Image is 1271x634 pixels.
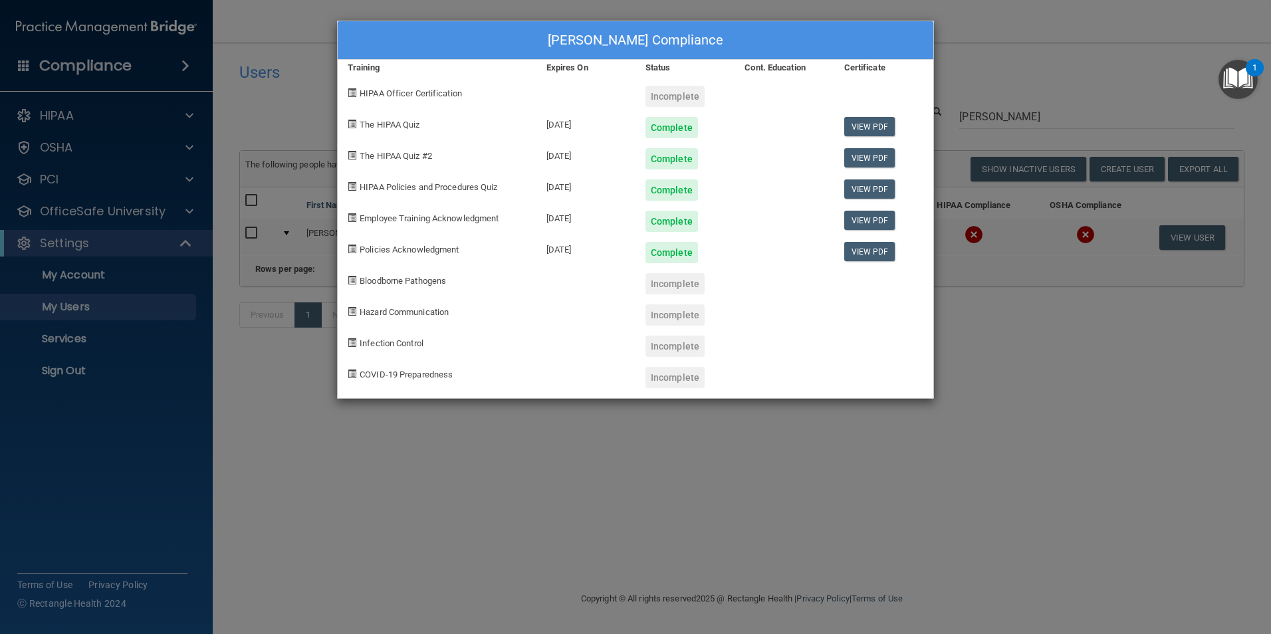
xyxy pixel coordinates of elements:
div: [DATE] [536,107,635,138]
div: Incomplete [645,86,705,107]
a: View PDF [844,148,895,167]
div: Incomplete [645,304,705,326]
div: Complete [645,148,698,169]
div: Certificate [834,60,933,76]
span: Employee Training Acknowledgment [360,213,499,223]
span: The HIPAA Quiz #2 [360,151,432,161]
a: View PDF [844,211,895,230]
span: HIPAA Policies and Procedures Quiz [360,182,497,192]
div: Cont. Education [735,60,834,76]
span: Policies Acknowledgment [360,245,459,255]
div: [DATE] [536,138,635,169]
div: Status [635,60,735,76]
div: [PERSON_NAME] Compliance [338,21,933,60]
div: Complete [645,242,698,263]
iframe: Drift Widget Chat Controller [1041,540,1255,593]
span: Infection Control [360,338,423,348]
a: View PDF [844,179,895,199]
div: [DATE] [536,201,635,232]
div: Expires On [536,60,635,76]
button: Open Resource Center, 1 new notification [1218,60,1258,99]
div: Training [338,60,536,76]
div: Incomplete [645,273,705,294]
span: The HIPAA Quiz [360,120,419,130]
div: [DATE] [536,232,635,263]
a: View PDF [844,117,895,136]
div: 1 [1252,68,1257,85]
div: Incomplete [645,367,705,388]
span: COVID-19 Preparedness [360,370,453,379]
div: [DATE] [536,169,635,201]
span: Bloodborne Pathogens [360,276,446,286]
div: Complete [645,117,698,138]
a: View PDF [844,242,895,261]
div: Complete [645,211,698,232]
span: Hazard Communication [360,307,449,317]
div: Complete [645,179,698,201]
span: HIPAA Officer Certification [360,88,462,98]
div: Incomplete [645,336,705,357]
